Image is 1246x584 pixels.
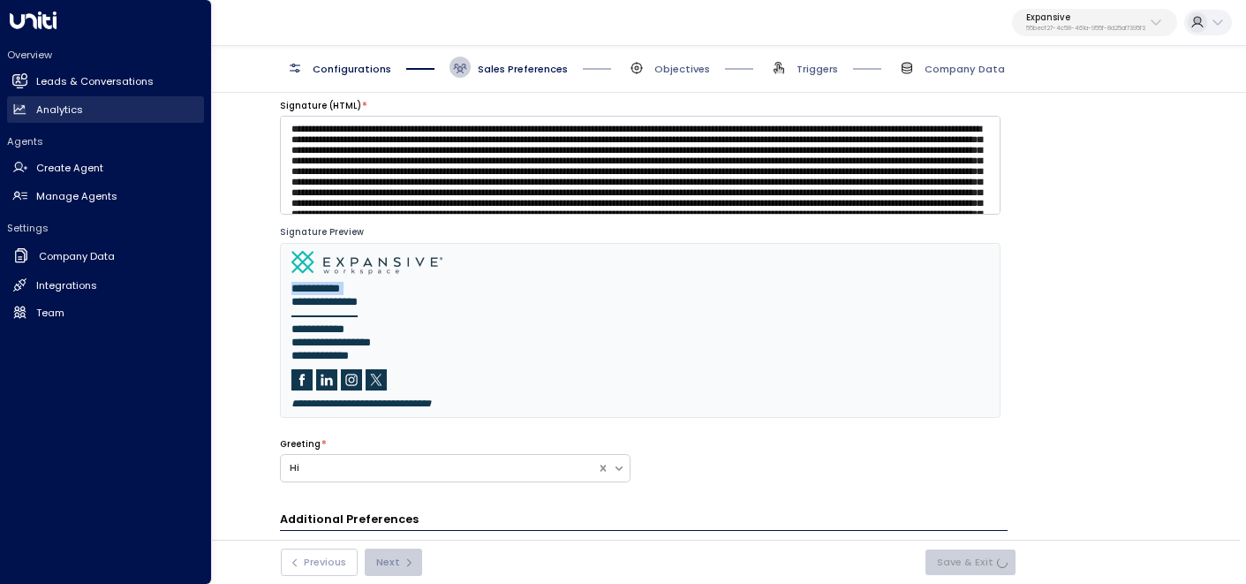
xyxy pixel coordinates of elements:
[7,272,204,299] a: Integrations
[291,251,687,410] div: Signature
[7,183,204,209] a: Manage Agents
[290,460,588,475] div: Hi
[313,62,391,76] span: Configurations
[7,242,204,271] a: Company Data
[36,102,83,118] h2: Analytics
[7,69,204,95] a: Leads & Conversations
[478,62,568,76] span: Sales Preferences
[7,96,204,123] a: Analytics
[1012,9,1177,37] button: Expansive55becf27-4c58-461a-955f-8d25af7395f3
[797,62,838,76] span: Triggers
[280,511,1008,531] h3: Additional Preferences
[7,134,204,148] h2: Agents
[1026,25,1145,32] p: 55becf27-4c58-461a-955f-8d25af7395f3
[7,155,204,182] a: Create Agent
[39,249,115,264] h2: Company Data
[36,74,154,89] h2: Leads & Conversations
[36,161,103,176] h2: Create Agent
[280,438,321,451] label: Greeting
[36,306,64,321] h2: Team
[280,100,361,112] label: Signature (HTML)
[1026,12,1145,23] p: Expansive
[7,300,204,326] a: Team
[7,221,204,235] h2: Settings
[654,62,710,76] span: Objectives
[36,189,117,204] h2: Manage Agents
[36,278,97,293] h2: Integrations
[7,48,204,62] h2: Overview
[280,226,1001,239] div: Signature Preview
[925,62,1005,76] span: Company Data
